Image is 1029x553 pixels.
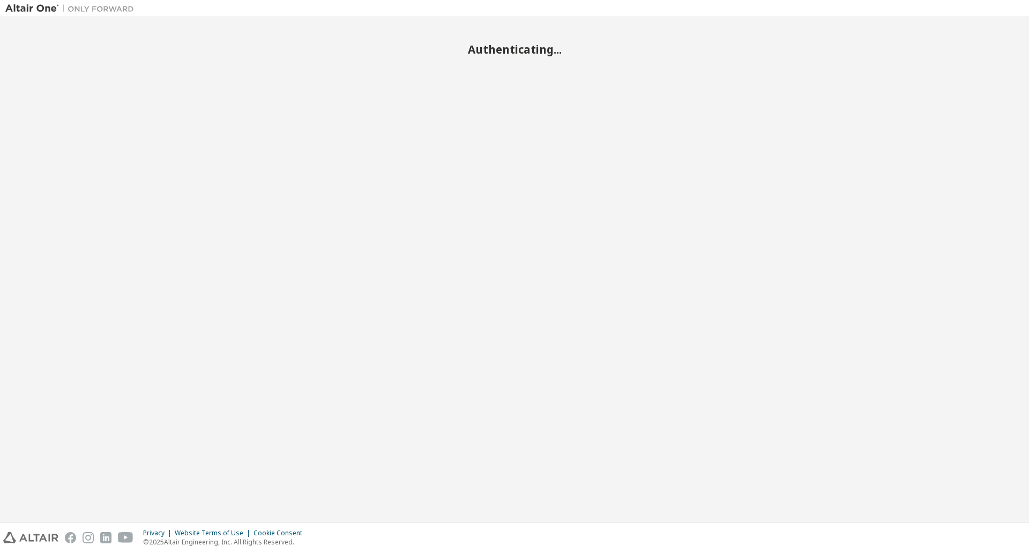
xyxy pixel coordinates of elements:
p: © 2025 Altair Engineering, Inc. All Rights Reserved. [143,537,309,547]
img: altair_logo.svg [3,532,58,543]
img: facebook.svg [65,532,76,543]
div: Cookie Consent [253,529,309,537]
div: Privacy [143,529,175,537]
div: Website Terms of Use [175,529,253,537]
h2: Authenticating... [5,42,1024,56]
img: linkedin.svg [100,532,111,543]
img: Altair One [5,3,139,14]
img: youtube.svg [118,532,133,543]
img: instagram.svg [83,532,94,543]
